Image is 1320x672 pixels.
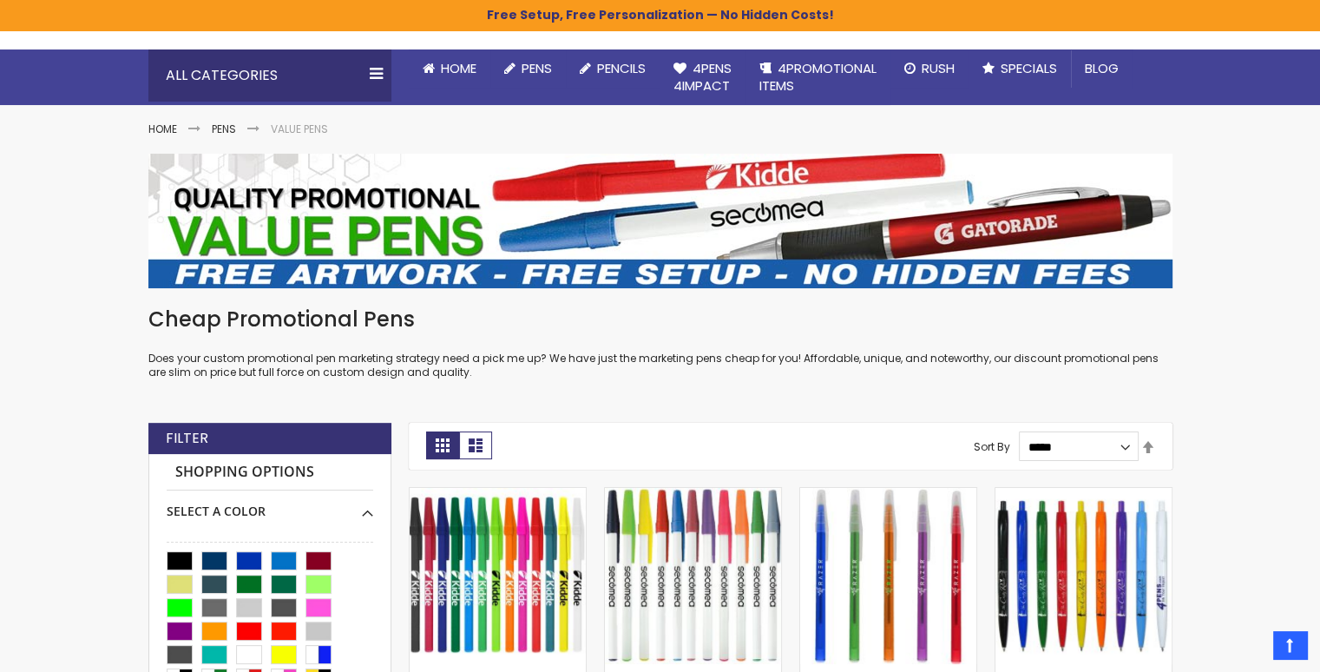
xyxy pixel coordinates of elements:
[410,487,586,502] a: Belfast B Value Stick Pen
[441,59,476,77] span: Home
[426,432,459,459] strong: Grid
[522,59,552,77] span: Pens
[148,49,391,102] div: All Categories
[212,122,236,136] a: Pens
[148,306,1172,379] div: Does your custom promotional pen marketing strategy need a pick me up? We have just the marketing...
[1071,49,1133,88] a: Blog
[409,49,490,88] a: Home
[271,122,328,136] strong: Value Pens
[148,122,177,136] a: Home
[995,487,1172,502] a: Custom Cambria Plastic Retractable Ballpoint Pen - Monochromatic Body Color
[660,49,745,106] a: 4Pens4impact
[566,49,660,88] a: Pencils
[922,59,955,77] span: Rush
[745,49,890,106] a: 4PROMOTIONALITEMS
[166,429,208,448] strong: Filter
[1001,59,1057,77] span: Specials
[1085,59,1119,77] span: Blog
[673,59,732,95] span: 4Pens 4impact
[974,439,1010,454] label: Sort By
[597,59,646,77] span: Pencils
[969,49,1071,88] a: Specials
[167,491,373,520] div: Select A Color
[890,49,969,88] a: Rush
[800,488,976,664] img: Belfast Translucent Value Stick Pen
[167,454,373,491] strong: Shopping Options
[490,49,566,88] a: Pens
[410,488,586,664] img: Belfast B Value Stick Pen
[605,488,781,664] img: Belfast Value Stick Pen
[995,488,1172,664] img: Custom Cambria Plastic Retractable Ballpoint Pen - Monochromatic Body Color
[148,154,1172,288] img: Value Pens
[800,487,976,502] a: Belfast Translucent Value Stick Pen
[148,306,1172,333] h1: Cheap Promotional Pens
[1177,625,1320,672] iframe: Google Customer Reviews
[605,487,781,502] a: Belfast Value Stick Pen
[759,59,877,95] span: 4PROMOTIONAL ITEMS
